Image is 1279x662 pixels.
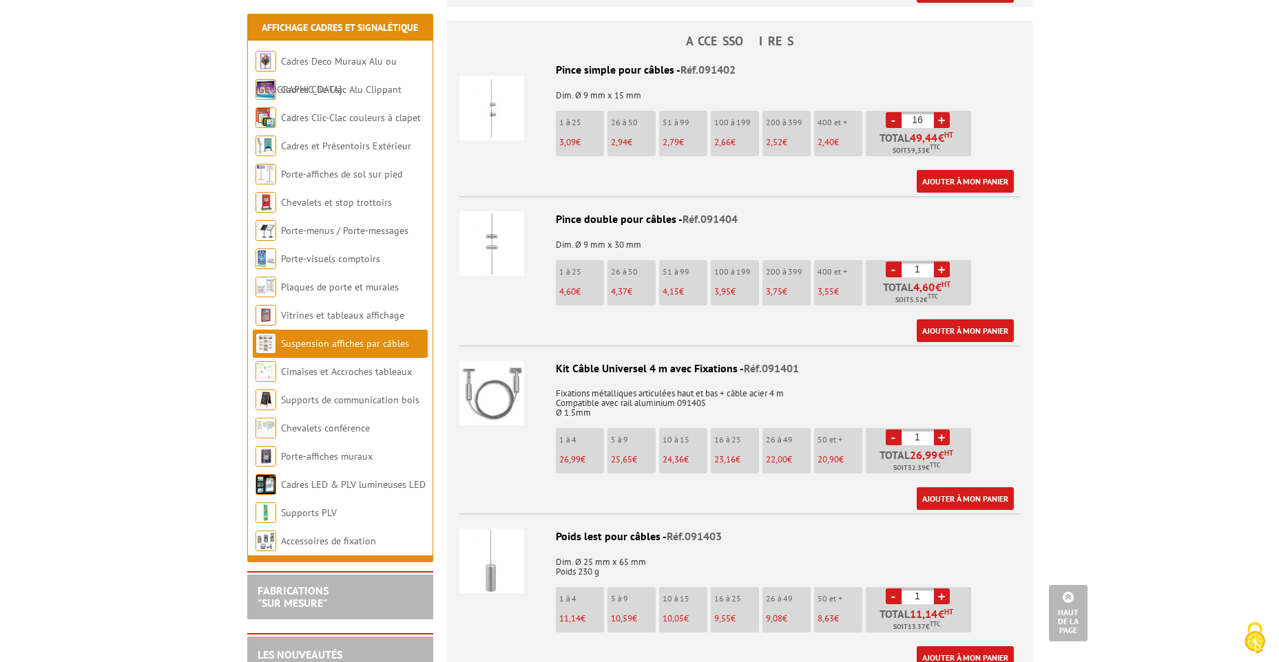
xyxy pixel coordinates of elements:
[869,281,971,306] p: Total
[908,621,926,632] span: 13.37
[459,76,524,140] img: Pince simple pour câbles
[611,455,656,465] p: €
[886,588,902,604] a: -
[256,164,276,184] img: Porte-affiches de sol sur pied
[281,535,376,547] a: Accessoires de fixation
[714,594,759,604] p: 16 à 25
[886,429,902,445] a: -
[281,224,408,237] a: Porte-menus / Porte-messages
[256,418,276,438] img: Chevalets conférence
[663,286,679,297] span: 4,15
[256,333,276,354] img: Suspension affiches par câbles
[663,287,707,297] p: €
[256,446,276,467] img: Porte-affiches muraux
[256,277,276,297] img: Plaques de porte et murales
[944,130,953,140] sup: HT
[281,450,373,462] a: Porte-affiches muraux
[930,143,940,151] sup: TTC
[714,118,759,127] p: 100 à 199
[559,594,604,604] p: 1 à 4
[818,612,834,624] span: 8,63
[559,118,604,127] p: 1 à 25
[744,361,799,375] span: Réf.091401
[869,132,971,156] p: Total
[869,449,971,473] p: Total
[818,138,862,147] p: €
[459,528,524,593] img: Poids lest pour câbles
[886,112,902,128] a: -
[256,502,276,523] img: Supports PLV
[818,286,834,297] span: 3,55
[256,55,397,96] a: Cadres Deco Muraux Alu ou [GEOGRAPHIC_DATA]
[917,319,1014,342] a: Ajouter à mon panier
[818,453,839,465] span: 20,90
[663,118,707,127] p: 51 à 99
[1049,585,1088,641] a: Haut de la page
[766,612,782,624] span: 9,08
[611,614,656,623] p: €
[907,145,926,156] span: 59,33
[895,295,938,306] span: Soit €
[459,361,1020,376] div: Kit Câble Universel 4 m avec Fixations -
[818,594,862,604] p: 50 et +
[893,621,940,632] span: Soit €
[559,455,604,465] p: €
[910,295,924,306] span: 5.52
[930,461,940,469] sup: TTC
[281,337,409,350] a: Suspension affiches par câbles
[256,531,276,551] img: Accessoires de fixation
[944,448,953,458] sup: HT
[281,281,399,293] a: Plaques de porte et murales
[766,455,811,465] p: €
[663,614,707,623] p: €
[559,286,576,297] span: 4,60
[256,220,276,241] img: Porte-menus / Porte-messages
[942,279,950,289] sup: HT
[910,449,953,460] span: €
[869,608,971,632] p: Total
[917,487,1014,510] a: Ajouter à mon panier
[459,379,1020,418] p: Fixations métalliques articulées haut et bas + câble acier 4 m Compatible avec rail aluminium 091...
[766,614,811,623] p: €
[256,389,276,410] img: Supports de communication bois
[714,138,759,147] p: €
[611,612,632,624] span: 10,59
[766,435,811,445] p: 26 à 49
[818,287,862,297] p: €
[913,281,950,292] span: €
[1231,615,1279,662] button: Cookies (fenêtre modale)
[714,286,731,297] span: 3,95
[459,361,524,425] img: Kit Câble Universel 4 m avec Fixations
[663,267,707,277] p: 51 à 99
[281,111,421,124] a: Cadres Clic-Clac couleurs à clapet
[714,455,759,465] p: €
[683,212,738,226] span: Réf.091404
[766,118,811,127] p: 200 à 399
[559,138,604,147] p: €
[663,138,707,147] p: €
[766,287,811,297] p: €
[910,608,953,619] span: €
[281,140,411,152] a: Cadres et Présentoirs Extérieur
[910,608,938,619] span: 11,14
[818,136,834,148] span: 2,40
[281,365,412,378] a: Cimaises et Accroches tableaux
[766,267,811,277] p: 200 à 399
[256,51,276,72] img: Cadres Deco Muraux Alu ou Bois
[281,253,380,265] a: Porte-visuels comptoirs
[256,305,276,325] img: Vitrines et tableaux affichage
[1238,621,1272,655] img: Cookies (fenêtre modale)
[930,620,940,628] sup: TTC
[910,449,938,460] span: 26,99
[663,455,707,465] p: €
[256,474,276,495] img: Cadres LED & PLV lumineuses LED
[818,267,862,277] p: 400 et +
[714,136,731,148] span: 2,66
[459,211,1020,227] div: Pince double pour câbles -
[559,136,576,148] span: 3,09
[459,528,1020,544] div: Poids lest pour câbles -
[459,81,1020,100] p: Dim. Ø 9 mm x 15 mm
[934,588,950,604] a: +
[559,612,581,624] span: 11,14
[611,435,656,445] p: 5 à 9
